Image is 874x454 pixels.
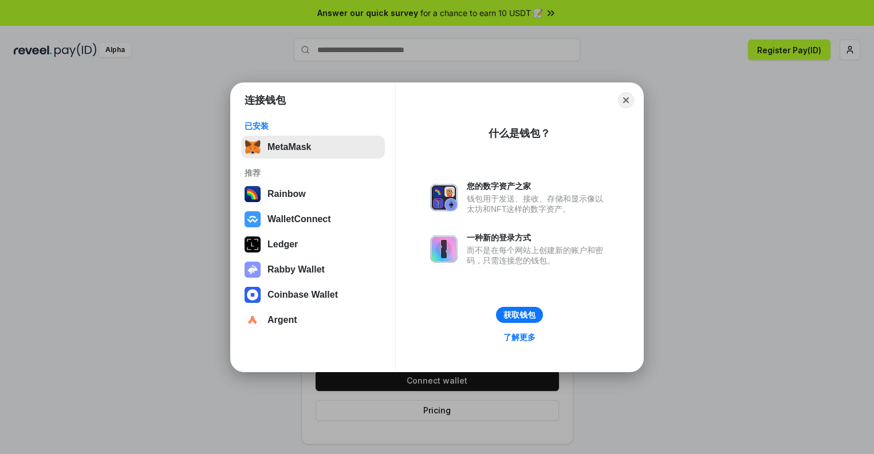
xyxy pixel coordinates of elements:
div: Coinbase Wallet [267,290,338,300]
a: 了解更多 [497,330,542,345]
button: MetaMask [241,136,385,159]
button: Rainbow [241,183,385,206]
div: Rabby Wallet [267,264,325,275]
button: Argent [241,309,385,331]
button: Ledger [241,233,385,256]
div: 了解更多 [503,332,536,342]
img: svg+xml,%3Csvg%20xmlns%3D%22http%3A%2F%2Fwww.w3.org%2F2000%2Fsvg%22%20fill%3D%22none%22%20viewBox... [430,235,458,263]
div: 已安装 [245,121,381,131]
div: WalletConnect [267,214,331,224]
button: 获取钱包 [496,307,543,323]
img: svg+xml,%3Csvg%20width%3D%2228%22%20height%3D%2228%22%20viewBox%3D%220%200%2028%2028%22%20fill%3D... [245,312,261,328]
div: MetaMask [267,142,311,152]
button: Rabby Wallet [241,258,385,281]
div: 一种新的登录方式 [467,232,609,243]
img: svg+xml,%3Csvg%20width%3D%2228%22%20height%3D%2228%22%20viewBox%3D%220%200%2028%2028%22%20fill%3D... [245,287,261,303]
button: Coinbase Wallet [241,283,385,306]
div: 获取钱包 [503,310,536,320]
h1: 连接钱包 [245,93,286,107]
div: 什么是钱包？ [489,127,550,140]
div: Rainbow [267,189,306,199]
img: svg+xml,%3Csvg%20width%3D%22120%22%20height%3D%22120%22%20viewBox%3D%220%200%20120%20120%22%20fil... [245,186,261,202]
div: 推荐 [245,168,381,178]
div: Ledger [267,239,298,250]
div: 您的数字资产之家 [467,181,609,191]
button: WalletConnect [241,208,385,231]
div: 钱包用于发送、接收、存储和显示像以太坊和NFT这样的数字资产。 [467,194,609,214]
div: Argent [267,315,297,325]
button: Close [618,92,634,108]
img: svg+xml,%3Csvg%20fill%3D%22none%22%20height%3D%2233%22%20viewBox%3D%220%200%2035%2033%22%20width%... [245,139,261,155]
img: svg+xml,%3Csvg%20width%3D%2228%22%20height%3D%2228%22%20viewBox%3D%220%200%2028%2028%22%20fill%3D... [245,211,261,227]
img: svg+xml,%3Csvg%20xmlns%3D%22http%3A%2F%2Fwww.w3.org%2F2000%2Fsvg%22%20fill%3D%22none%22%20viewBox... [245,262,261,278]
img: svg+xml,%3Csvg%20xmlns%3D%22http%3A%2F%2Fwww.w3.org%2F2000%2Fsvg%22%20fill%3D%22none%22%20viewBox... [430,184,458,211]
img: svg+xml,%3Csvg%20xmlns%3D%22http%3A%2F%2Fwww.w3.org%2F2000%2Fsvg%22%20width%3D%2228%22%20height%3... [245,236,261,252]
div: 而不是在每个网站上创建新的账户和密码，只需连接您的钱包。 [467,245,609,266]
